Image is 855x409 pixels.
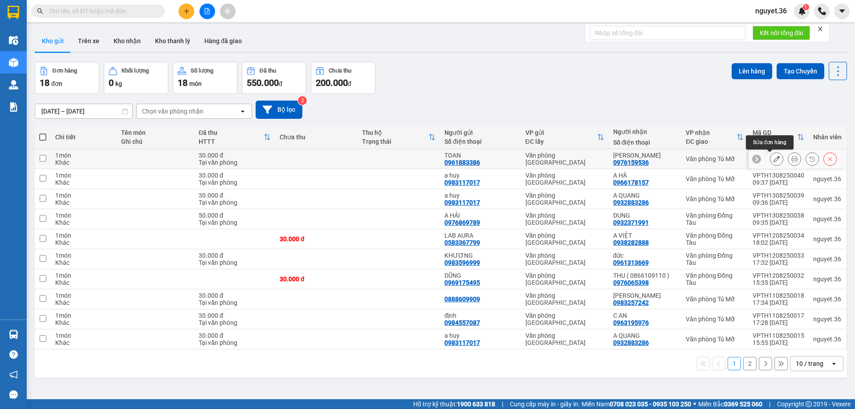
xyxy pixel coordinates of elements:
div: Đã thu [199,129,264,136]
div: 0961883386 [444,159,480,166]
div: DŨNG [444,272,517,279]
div: 0938282888 [613,239,649,246]
div: đức [613,252,677,259]
div: Văn phòng Tú Mỡ [686,195,744,202]
div: Văn phòng Tú Mỡ [686,296,744,303]
span: đ [348,80,351,87]
div: Người nhận [613,128,677,135]
div: Văn phòng Đồng Tàu [686,272,744,286]
div: Số lượng [191,68,213,74]
span: 0 [109,77,114,88]
div: Khác [55,239,112,246]
div: 30.000 đ [280,235,353,243]
div: VPTH1108250018 [753,292,804,299]
div: 1 món [55,192,112,199]
span: aim [224,8,231,14]
div: 0983596999 [444,259,480,266]
th: Toggle SortBy [681,126,748,149]
div: VPTH1208250034 [753,232,804,239]
div: 09:35 [DATE] [753,219,804,226]
div: Đơn hàng [53,68,77,74]
div: ĐC lấy [525,138,597,145]
button: Kho gửi [35,30,71,52]
div: Sửa đơn hàng [770,152,783,166]
div: Khác [55,299,112,306]
div: Tại văn phòng [199,259,271,266]
div: Ghi chú [121,138,190,145]
div: 15:35 [DATE] [753,279,804,286]
span: 1 [804,4,807,10]
span: Cung cấp máy in - giấy in: [510,399,579,409]
div: Văn phòng [GEOGRAPHIC_DATA] [525,232,604,246]
div: Khác [55,339,112,346]
div: 0961313669 [613,259,649,266]
div: 0583367799 [444,239,480,246]
div: 30.000 đ [199,252,271,259]
div: Số điện thoại [444,138,517,145]
div: nguyet.36 [813,336,842,343]
input: Nhập số tổng đài [590,26,745,40]
div: nguyet.36 [813,296,842,303]
div: 10 / trang [796,359,823,368]
div: Khối lượng [122,68,149,74]
div: QUỲNH TRANG [613,152,677,159]
div: nguyet.36 [813,195,842,202]
span: | [769,399,770,409]
div: Tại văn phòng [199,179,271,186]
div: Tên món [121,129,190,136]
div: 0969175495 [444,279,480,286]
span: search [37,8,43,14]
div: 15:55 [DATE] [753,339,804,346]
button: Kho thanh lý [148,30,197,52]
img: phone-icon [818,7,826,15]
span: Miền Bắc [698,399,762,409]
div: Người gửi [444,129,517,136]
div: VP gửi [525,129,597,136]
div: Văn phòng [GEOGRAPHIC_DATA] [525,332,604,346]
div: DUNG [613,212,677,219]
div: A QUANG [613,192,677,199]
div: 30.000 đ [199,172,271,179]
button: Đơn hàng18đơn [35,62,99,94]
div: Khác [55,219,112,226]
div: Văn phòng Đồng Tàu [686,232,744,246]
div: Văn phòng [GEOGRAPHIC_DATA] [525,272,604,286]
span: caret-down [838,7,846,15]
button: Khối lượng0kg [104,62,168,94]
div: Văn phòng Tú Mỡ [686,155,744,162]
div: Văn phòng [GEOGRAPHIC_DATA] [525,312,604,326]
button: Hàng đã giao [197,30,249,52]
div: 18:02 [DATE] [753,239,804,246]
div: Chi tiết [55,134,112,141]
div: 0932883286 [613,199,649,206]
div: 1 món [55,272,112,279]
div: Văn phòng Tú Mỡ [686,316,744,323]
div: 30.000 đ [199,192,271,199]
div: Khác [55,159,112,166]
strong: 0708 023 035 - 0935 103 250 [610,401,691,408]
div: LAB AURA [444,232,517,239]
div: a huy [444,172,517,179]
span: message [9,390,18,399]
div: VPTH1108250017 [753,312,804,319]
div: 30.000 đ [199,152,271,159]
div: nguyet.36 [813,275,842,283]
div: 1 món [55,172,112,179]
button: Bộ lọc [256,101,302,119]
div: VPTH1208250032 [753,272,804,279]
span: notification [9,370,18,379]
div: nguyet.36 [813,175,842,182]
div: TOAN [444,152,517,159]
div: ĐC giao [686,138,737,145]
div: 0983117017 [444,199,480,206]
div: 0984557087 [444,319,480,326]
div: 30.000 đ [199,312,271,319]
img: warehouse-icon [9,58,18,67]
div: HTTT [199,138,264,145]
button: Đã thu550.000đ [242,62,306,94]
div: 0976159536 [613,159,649,166]
span: đơn [51,80,62,87]
input: Select a date range. [35,104,132,118]
div: A HẢI [444,212,517,219]
div: Văn phòng Đồng Tàu [686,252,744,266]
